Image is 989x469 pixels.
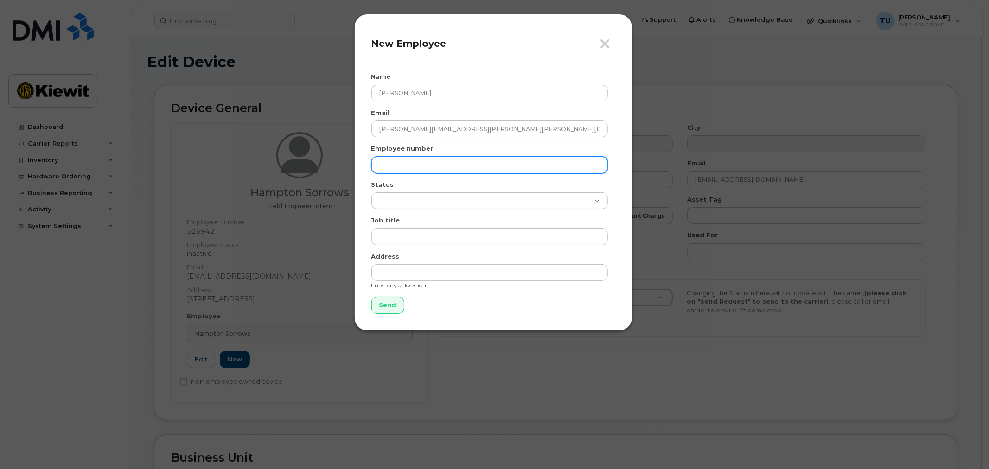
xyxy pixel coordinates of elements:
[371,252,400,261] label: Address
[371,72,391,81] label: Name
[371,108,390,117] label: Email
[371,38,615,49] h4: New Employee
[371,144,434,153] label: Employee number
[371,216,400,225] label: Job title
[371,282,427,289] small: Enter city or location
[949,429,982,462] iframe: Messenger Launcher
[371,297,404,314] input: Send
[371,180,394,189] label: Status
